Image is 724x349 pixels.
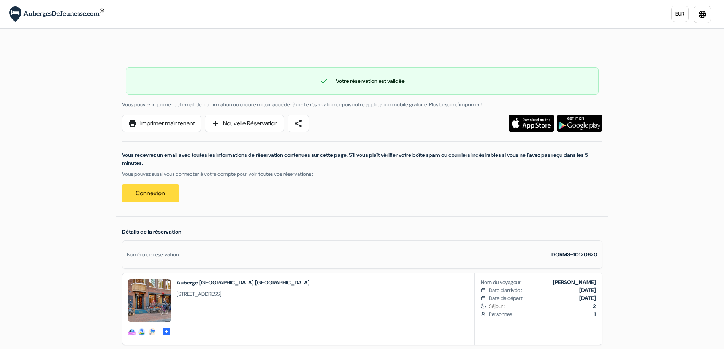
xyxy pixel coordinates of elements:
[489,294,525,302] span: Date de départ :
[9,6,104,22] img: AubergesDeJeunesse.com
[177,279,310,286] h2: Auberge [GEOGRAPHIC_DATA] [GEOGRAPHIC_DATA]
[122,170,602,178] p: Vous pouvez aussi vous connecter à votre compte pour voir toutes vos réservations :
[127,251,179,259] div: Numéro de réservation
[557,115,602,132] img: Téléchargez l'application gratuite
[489,286,522,294] span: Date d'arrivée :
[128,119,137,128] span: print
[671,6,689,22] a: EUR
[177,290,310,298] span: [STREET_ADDRESS]
[122,184,179,202] a: Connexion
[211,119,220,128] span: add
[128,279,171,322] img: _14587_17552617294418.jpg
[551,251,597,258] strong: DORMS-10120620
[698,10,707,19] i: language
[122,151,602,167] p: Vous recevrez un email avec toutes les informations de réservation contenues sur cette page. S'il...
[553,279,596,286] b: [PERSON_NAME]
[509,115,554,132] img: Téléchargez l'application gratuite
[489,310,596,318] span: Personnes
[579,287,596,294] b: [DATE]
[122,115,201,132] a: printImprimer maintenant
[593,303,596,310] b: 2
[126,76,598,85] div: Votre réservation est validée
[694,6,711,23] a: language
[205,115,284,132] a: addNouvelle Réservation
[122,228,181,235] span: Détails de la réservation
[481,278,522,286] span: Nom du voyageur:
[162,327,171,335] a: add_box
[579,295,596,302] b: [DATE]
[294,119,303,128] span: share
[122,101,482,108] span: Vous pouvez imprimer cet email de confirmation ou encore mieux, accéder à cette réservation depui...
[594,311,596,317] b: 1
[489,302,596,310] span: Séjour :
[288,115,309,132] a: share
[320,76,329,85] span: check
